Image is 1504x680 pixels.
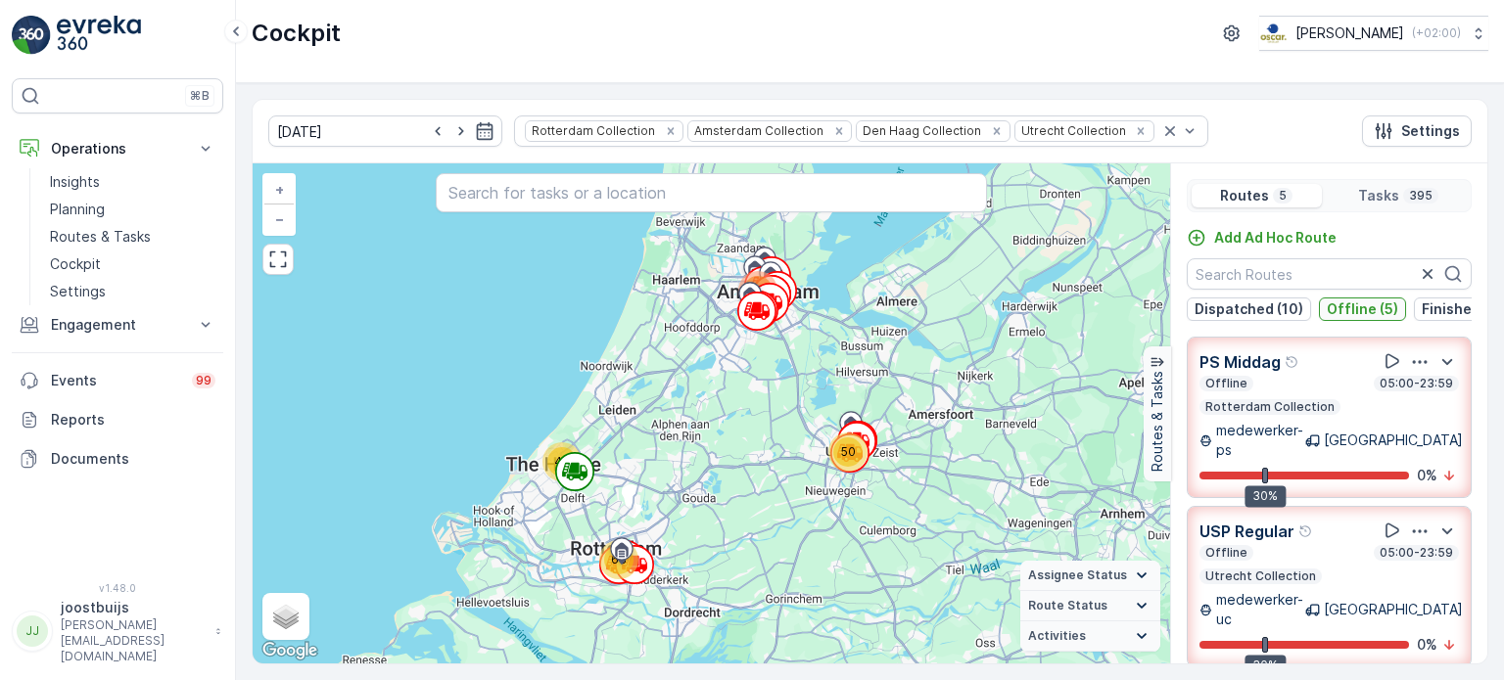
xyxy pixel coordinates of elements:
[1028,598,1107,613] span: Route Status
[1187,258,1472,290] input: Search Routes
[828,123,850,139] div: Remove Amsterdam Collection
[1259,16,1488,51] button: [PERSON_NAME](+02:00)
[51,139,184,159] p: Operations
[1422,299,1500,319] p: Finished (1)
[1259,23,1288,44] img: basis-logo_rgb2x.png
[50,227,151,247] p: Routes & Tasks
[57,16,141,55] img: logo_light-DOdMpM7g.png
[1195,299,1303,319] p: Dispatched (10)
[1199,350,1281,374] p: PS Middag
[12,129,223,168] button: Operations
[1203,399,1337,415] p: Rotterdam Collection
[1412,25,1461,41] p: ( +02:00 )
[1203,568,1318,584] p: Utrecht Collection
[986,123,1008,139] div: Remove Den Haag Collection
[268,115,502,147] input: dd/mm/yyyy
[1130,123,1151,139] div: Remove Utrecht Collection
[258,638,322,663] a: Open this area in Google Maps (opens a new window)
[17,615,48,647] div: JJ
[51,449,215,469] p: Documents
[738,271,777,310] div: 242
[1407,188,1434,204] p: 395
[1187,228,1337,248] a: Add Ad Hoc Route
[1214,228,1337,248] p: Add Ad Hoc Route
[51,410,215,430] p: Reports
[1028,628,1086,644] span: Activities
[12,598,223,664] button: JJjoostbuijs[PERSON_NAME][EMAIL_ADDRESS][DOMAIN_NAME]
[1401,121,1460,141] p: Settings
[554,454,570,469] span: 40
[1417,466,1437,485] p: 0 %
[50,282,106,301] p: Settings
[1245,655,1286,676] div: 30%
[1277,188,1289,204] p: 5
[1417,635,1437,655] p: 0 %
[1324,600,1463,619] p: [GEOGRAPHIC_DATA]
[42,278,223,305] a: Settings
[1216,590,1305,629] p: medewerker-uc
[1327,299,1398,319] p: Offline (5)
[1298,523,1314,539] div: Help Tooltip Icon
[275,210,285,227] span: −
[857,121,984,140] div: Den Haag Collection
[42,196,223,223] a: Planning
[436,173,986,212] input: Search for tasks or a location
[660,123,681,139] div: Remove Rotterdam Collection
[1220,186,1269,205] p: Routes
[1028,567,1127,583] span: Assignee Status
[50,254,101,274] p: Cockpit
[1245,485,1286,507] div: 30%
[196,373,211,388] p: 99
[275,181,284,198] span: +
[1015,121,1129,140] div: Utrecht Collection
[61,598,206,617] p: joostbuijs
[190,88,210,104] p: ⌘B
[12,305,223,344] button: Engagement
[51,315,184,335] p: Engagement
[1020,591,1160,621] summary: Route Status
[42,223,223,250] a: Routes & Tasks
[12,582,223,594] span: v 1.48.0
[1358,186,1399,205] p: Tasks
[258,638,322,663] img: Google
[61,617,206,664] p: [PERSON_NAME][EMAIL_ADDRESS][DOMAIN_NAME]
[1020,621,1160,652] summary: Activities
[51,371,180,390] p: Events
[12,439,223,478] a: Documents
[264,175,294,204] a: Zoom In
[1203,545,1249,561] p: Offline
[542,442,582,481] div: 40
[12,400,223,439] a: Reports
[1378,545,1455,561] p: 05:00-23:59
[599,540,638,579] div: 63
[1148,371,1167,472] p: Routes & Tasks
[12,361,223,400] a: Events99
[1295,23,1404,43] p: [PERSON_NAME]
[42,250,223,278] a: Cockpit
[1324,431,1463,450] p: [GEOGRAPHIC_DATA]
[841,444,856,459] span: 50
[1362,115,1472,147] button: Settings
[264,595,307,638] a: Layers
[252,18,341,49] p: Cockpit
[1187,297,1311,321] button: Dispatched (10)
[1203,376,1249,391] p: Offline
[688,121,826,140] div: Amsterdam Collection
[50,172,100,192] p: Insights
[1319,297,1406,321] button: Offline (5)
[1216,421,1305,460] p: medewerker-ps
[50,200,105,219] p: Planning
[1199,520,1294,543] p: USP Regular
[42,168,223,196] a: Insights
[1020,561,1160,591] summary: Assignee Status
[1285,354,1300,370] div: Help Tooltip Icon
[526,121,658,140] div: Rotterdam Collection
[828,432,868,472] div: 50
[1378,376,1455,391] p: 05:00-23:59
[12,16,51,55] img: logo
[264,204,294,234] a: Zoom Out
